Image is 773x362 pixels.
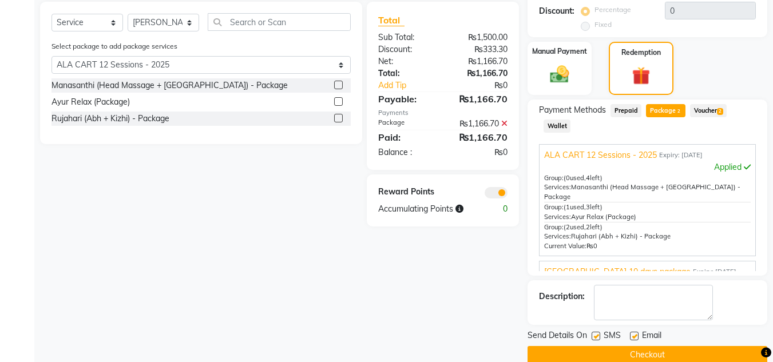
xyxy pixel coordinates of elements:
[539,291,585,303] div: Description:
[370,79,455,92] a: Add Tip
[51,79,288,92] div: Manasanthi (Head Massage + [GEOGRAPHIC_DATA]) - Package
[717,108,723,115] span: 2
[51,113,169,125] div: Rujahari (Abh + Kizhi) - Package
[455,79,517,92] div: ₨0
[544,242,586,250] span: Current Value:
[544,213,571,221] span: Services:
[594,19,612,30] label: Fixed
[659,150,703,160] span: Expiry: [DATE]
[642,329,661,344] span: Email
[544,63,575,85] img: _cash.svg
[443,55,516,67] div: ₨1,166.70
[544,183,571,191] span: Services:
[370,55,443,67] div: Net:
[51,96,130,108] div: Ayur Relax (Package)
[532,46,587,57] label: Manual Payment
[611,104,641,117] span: Prepaid
[594,5,631,15] label: Percentage
[544,174,564,182] span: Group:
[621,47,661,58] label: Redemption
[586,242,597,250] span: ₨0
[370,118,443,130] div: Package
[564,223,570,231] span: (2
[586,174,590,182] span: 4
[370,146,443,158] div: Balance :
[51,41,177,51] label: Select package to add package services
[564,203,602,211] span: used, left)
[646,104,685,117] span: Package
[564,223,602,231] span: used, left)
[370,92,443,106] div: Payable:
[539,5,574,17] div: Discount:
[443,92,516,106] div: ₨1,166.70
[539,104,606,116] span: Payment Methods
[544,161,751,173] div: Applied
[443,43,516,55] div: ₨333.30
[544,203,564,211] span: Group:
[544,266,691,278] span: [GEOGRAPHIC_DATA] 10 days package
[443,146,516,158] div: ₨0
[564,203,570,211] span: (1
[370,67,443,79] div: Total:
[443,130,516,144] div: ₨1,166.70
[586,203,590,211] span: 3
[370,130,443,144] div: Paid:
[378,108,508,118] div: Payments
[443,31,516,43] div: ₨1,500.00
[693,267,736,277] span: Expiry: [DATE]
[544,120,570,133] span: Wallet
[586,223,590,231] span: 2
[544,232,571,240] span: Services:
[370,186,443,198] div: Reward Points
[571,213,636,221] span: Ayur Relax (Package)
[479,203,516,215] div: 0
[370,43,443,55] div: Discount:
[564,174,602,182] span: used, left)
[571,232,671,240] span: Rujahari (Abh + Kizhi) - Package
[604,329,621,344] span: SMS
[690,104,727,117] span: Voucher
[370,31,443,43] div: Sub Total:
[528,329,587,344] span: Send Details On
[443,118,516,130] div: ₨1,166.70
[370,203,479,215] div: Accumulating Points
[378,14,405,26] span: Total
[627,65,656,87] img: _gift.svg
[443,67,516,79] div: ₨1,166.70
[208,13,351,31] input: Search or Scan
[544,183,740,201] span: Manasanthi (Head Massage + [GEOGRAPHIC_DATA]) - Package
[676,108,682,115] span: 2
[564,174,570,182] span: (0
[544,223,564,231] span: Group:
[544,149,657,161] span: ALA CART 12 Sessions - 2025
